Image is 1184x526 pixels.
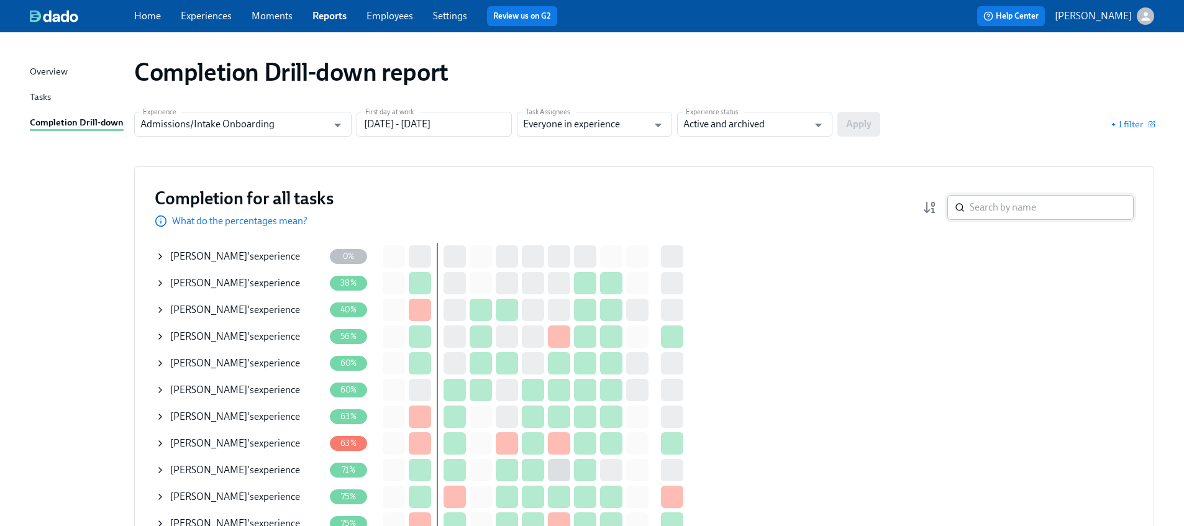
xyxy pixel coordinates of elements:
[435,325,440,348] div: First day at work • day 8
[155,351,324,376] div: [PERSON_NAME]'sexperience
[433,10,467,22] a: Settings
[170,356,300,370] div: 's experience
[170,463,300,477] div: 's experience
[312,10,347,22] a: Reports
[170,490,300,504] div: 's experience
[487,6,557,26] button: Review us on G2
[155,187,334,209] h3: Completion for all tasks
[30,90,51,106] div: Tasks
[170,250,247,262] span: [PERSON_NAME]
[170,410,247,422] span: [PERSON_NAME]
[367,10,413,22] a: Employees
[328,116,347,135] button: Open
[1055,9,1132,23] p: [PERSON_NAME]
[30,65,68,80] div: Overview
[435,378,440,401] div: First day at work • day 8
[170,330,247,342] span: [PERSON_NAME]
[155,404,324,429] div: [PERSON_NAME]'sexperience
[435,458,440,481] div: First day at work • day 8
[809,116,828,135] button: Open
[155,297,324,322] div: [PERSON_NAME]'sexperience
[155,431,324,456] div: [PERSON_NAME]'sexperience
[170,277,247,289] span: [PERSON_NAME]
[170,410,300,424] div: 's experience
[649,116,668,135] button: Open
[30,10,78,22] img: dado
[983,10,1039,22] span: Help Center
[170,383,300,397] div: 's experience
[435,271,440,294] div: First day at work • day 8
[170,330,300,343] div: 's experience
[970,195,1134,220] input: Search by name
[334,492,363,501] span: 75%
[30,65,124,80] a: Overview
[155,324,324,349] div: [PERSON_NAME]'sexperience
[30,90,124,106] a: Tasks
[334,465,363,474] span: 71%
[170,304,247,315] span: [PERSON_NAME]
[333,438,364,448] span: 63%
[170,250,300,263] div: 's experience
[170,303,300,317] div: 's experience
[134,57,449,87] h1: Completion Drill-down report
[155,378,324,402] div: [PERSON_NAME]'sexperience
[333,358,365,368] span: 60%
[155,484,324,509] div: [PERSON_NAME]'sexperience
[333,385,365,394] span: 60%
[170,437,300,450] div: 's experience
[155,271,324,296] div: [PERSON_NAME]'sexperience
[333,305,364,314] span: 40%
[435,351,440,374] div: First day at work • day 8
[922,200,937,215] svg: Completion rate (low to high)
[30,10,134,22] a: dado
[435,245,440,268] div: First day at work • day 8
[435,432,440,455] div: First day at work • day 8
[170,276,300,290] div: 's experience
[172,214,307,228] p: What do the percentages mean?
[435,485,440,508] div: First day at work • day 8
[333,278,364,288] span: 38%
[333,412,364,421] span: 63%
[977,6,1045,26] button: Help Center
[435,298,440,321] div: First day at work • day 8
[435,405,440,428] div: First day at work • day 8
[170,491,247,502] span: [PERSON_NAME]
[333,332,364,341] span: 56%
[252,10,293,22] a: Moments
[170,357,247,369] span: [PERSON_NAME]
[155,458,324,483] div: [PERSON_NAME]'sexperience
[1055,7,1154,25] button: [PERSON_NAME]
[1111,118,1154,130] button: + 1 filter
[181,10,232,22] a: Experiences
[30,116,124,131] a: Completion Drill-down
[335,252,362,261] span: 0%
[170,384,247,396] span: [PERSON_NAME]
[155,244,324,269] div: [PERSON_NAME]'sexperience
[170,437,247,449] span: [PERSON_NAME]
[134,10,161,22] a: Home
[170,464,247,476] span: [PERSON_NAME]
[493,10,551,22] a: Review us on G2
